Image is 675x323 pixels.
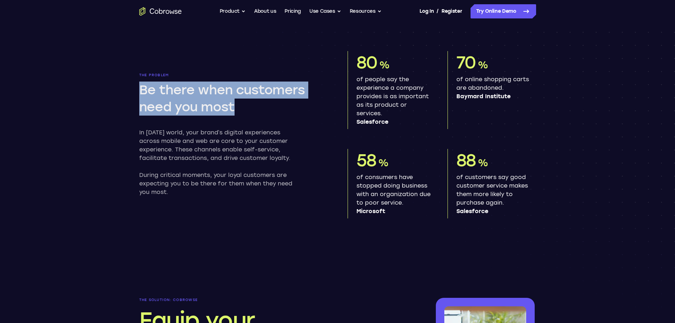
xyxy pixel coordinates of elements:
[139,7,182,16] a: Go to the home page
[471,4,536,18] a: Try Online Demo
[379,59,389,71] span: %
[478,59,488,71] span: %
[139,128,299,162] p: In [DATE] world, your brand’s digital experiences across mobile and web are core to your customer...
[139,82,325,116] h2: Be there when customers need you most
[478,157,488,169] span: %
[456,52,476,73] span: 70
[356,207,431,216] span: Microsoft
[456,150,476,171] span: 88
[309,4,341,18] button: Use Cases
[456,173,530,216] p: of customers say good customer service makes them more likely to purchase again.
[350,4,382,18] button: Resources
[420,4,434,18] a: Log In
[285,4,301,18] a: Pricing
[356,173,431,216] p: of consumers have stopped doing business with an organization due to poor service.
[356,118,431,126] span: Salesforce
[456,92,530,101] span: Baymard Institute
[220,4,246,18] button: Product
[441,4,462,18] a: Register
[378,157,388,169] span: %
[437,7,439,16] span: /
[356,150,377,171] span: 58
[139,298,328,302] p: The solution: Cobrowse
[456,75,530,101] p: of online shopping carts are abandoned.
[254,4,276,18] a: About us
[356,75,431,126] p: of people say the experience a company provides is as important as its product or services.
[356,52,378,73] span: 80
[139,171,299,196] p: During critical moments, your loyal customers are expecting you to be there for them when they ne...
[139,73,328,77] p: The problem
[456,207,530,216] span: Salesforce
